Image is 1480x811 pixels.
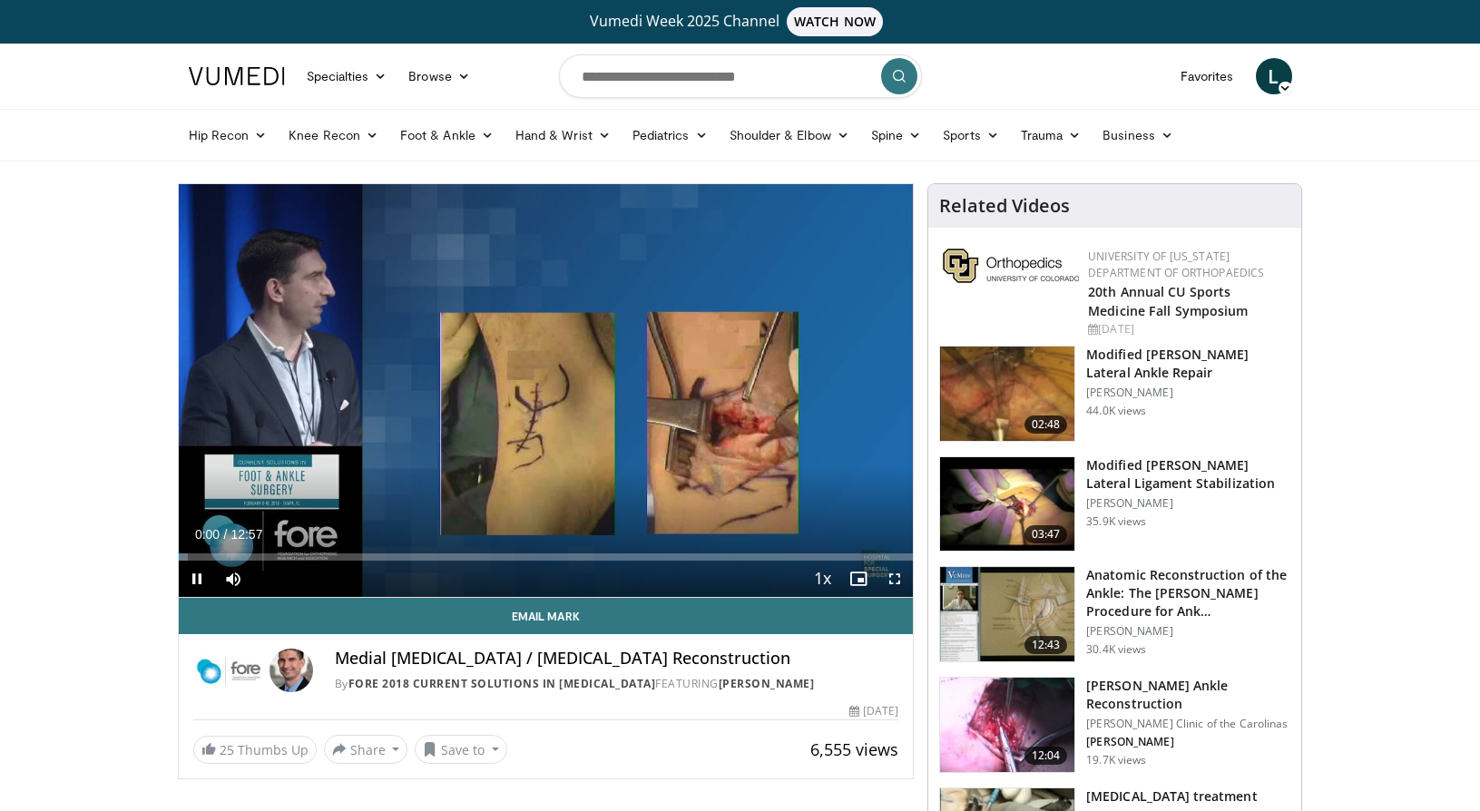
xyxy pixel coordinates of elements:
[1086,787,1257,806] h3: [MEDICAL_DATA] treatment
[1086,456,1290,493] h3: Modified [PERSON_NAME] Lateral Ligament Stabilization
[1086,624,1290,639] p: [PERSON_NAME]
[943,249,1079,283] img: 355603a8-37da-49b6-856f-e00d7e9307d3.png.150x105_q85_autocrop_double_scale_upscale_version-0.2.png
[193,649,262,692] img: FORE 2018 Current Solutions in Foot and Ankle Surgery
[1086,514,1146,529] p: 35.9K views
[849,703,898,719] div: [DATE]
[1086,642,1146,657] p: 30.4K views
[191,7,1289,36] a: Vumedi Week 2025 ChannelWATCH NOW
[1010,117,1093,153] a: Trauma
[1086,346,1290,382] h3: Modified [PERSON_NAME] Lateral Ankle Repair
[324,735,408,764] button: Share
[787,7,883,36] span: WATCH NOW
[1170,58,1245,94] a: Favorites
[389,117,505,153] a: Foot & Ankle
[270,649,313,692] img: Avatar
[840,561,877,597] button: Enable picture-in-picture mode
[860,117,932,153] a: Spine
[719,676,815,691] a: [PERSON_NAME]
[179,184,914,598] video-js: Video Player
[1086,566,1290,620] h3: Anatomic Reconstruction of the Ankle: The [PERSON_NAME] Procedure for Ank…
[810,738,898,760] span: 6,555 views
[230,527,262,542] span: 12:57
[1256,58,1292,94] a: L
[804,561,840,597] button: Playback Rate
[939,566,1290,662] a: 12:43 Anatomic Reconstruction of the Ankle: The [PERSON_NAME] Procedure for Ank… [PERSON_NAME] 30...
[1024,415,1068,434] span: 02:48
[179,598,914,634] a: Email Mark
[939,346,1290,442] a: 02:48 Modified [PERSON_NAME] Lateral Ankle Repair [PERSON_NAME] 44.0K views
[335,649,898,669] h4: Medial [MEDICAL_DATA] / [MEDICAL_DATA] Reconstruction
[415,735,507,764] button: Save to
[1086,496,1290,511] p: [PERSON_NAME]
[1086,677,1290,713] h3: [PERSON_NAME] Ankle Reconstruction
[1024,636,1068,654] span: 12:43
[939,677,1290,773] a: 12:04 [PERSON_NAME] Ankle Reconstruction [PERSON_NAME] Clinic of the Carolinas [PERSON_NAME] 19.7...
[215,561,251,597] button: Mute
[1088,249,1264,280] a: University of [US_STATE] Department of Orthopaedics
[939,195,1070,217] h4: Related Videos
[397,58,481,94] a: Browse
[193,736,317,764] a: 25 Thumbs Up
[1086,735,1290,749] p: [PERSON_NAME]
[179,561,215,597] button: Pause
[1088,321,1287,337] div: [DATE]
[940,678,1074,772] img: feAgcbrvkPN5ynqH4xMDoxOjA4MTsiGN_1.150x105_q85_crop-smart_upscale.jpg
[1024,747,1068,765] span: 12:04
[559,54,922,98] input: Search topics, interventions
[179,553,914,561] div: Progress Bar
[220,741,234,758] span: 25
[195,527,220,542] span: 0:00
[1086,404,1146,418] p: 44.0K views
[1092,117,1184,153] a: Business
[622,117,719,153] a: Pediatrics
[189,67,285,85] img: VuMedi Logo
[940,347,1074,441] img: 38788_0000_3.png.150x105_q85_crop-smart_upscale.jpg
[335,676,898,692] div: By FEATURING
[940,567,1074,661] img: 279206_0002_1.png.150x105_q85_crop-smart_upscale.jpg
[719,117,860,153] a: Shoulder & Elbow
[178,117,279,153] a: Hip Recon
[932,117,1010,153] a: Sports
[1024,525,1068,543] span: 03:47
[1086,753,1146,767] p: 19.7K views
[348,676,656,691] a: FORE 2018 Current Solutions in [MEDICAL_DATA]
[1088,283,1248,319] a: 20th Annual CU Sports Medicine Fall Symposium
[939,456,1290,552] a: 03:47 Modified [PERSON_NAME] Lateral Ligament Stabilization [PERSON_NAME] 35.9K views
[940,457,1074,552] img: Picture_9_13_2.png.150x105_q85_crop-smart_upscale.jpg
[877,561,913,597] button: Fullscreen
[1086,717,1290,731] p: [PERSON_NAME] Clinic of the Carolinas
[278,117,389,153] a: Knee Recon
[505,117,622,153] a: Hand & Wrist
[224,527,228,542] span: /
[1086,386,1290,400] p: [PERSON_NAME]
[296,58,398,94] a: Specialties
